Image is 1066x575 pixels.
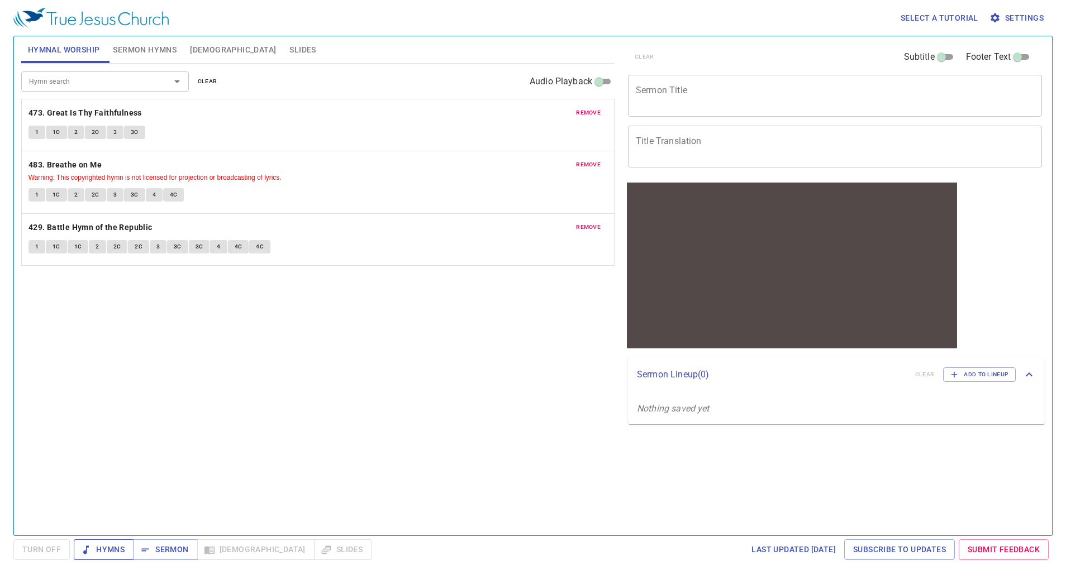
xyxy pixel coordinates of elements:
[576,108,601,118] span: remove
[235,242,242,252] span: 4C
[950,370,1008,380] span: Add to Lineup
[85,126,106,139] button: 2C
[92,127,99,137] span: 2C
[569,158,607,171] button: remove
[747,539,840,560] a: Last updated [DATE]
[228,240,249,253] button: 4C
[637,403,710,414] i: Nothing saved yet
[968,543,1040,557] span: Submit Feedback
[28,158,102,172] b: 483. Breathe on Me
[901,11,978,25] span: Select a tutorial
[156,242,160,252] span: 3
[190,43,276,57] span: [DEMOGRAPHIC_DATA]
[198,76,217,87] span: clear
[28,240,45,253] button: 1
[249,240,270,253] button: 4C
[28,188,45,202] button: 1
[74,539,134,560] button: Hymns
[624,179,960,352] iframe: from-child
[124,126,145,139] button: 3C
[107,188,123,202] button: 3
[68,188,84,202] button: 2
[150,240,166,253] button: 3
[131,127,139,137] span: 3C
[844,539,955,560] a: Subscribe to Updates
[96,242,99,252] span: 2
[628,356,1045,393] div: Sermon Lineup(0)clearAdd to Lineup
[28,106,142,120] b: 473. Great Is Thy Faithfulness
[113,242,121,252] span: 2C
[959,539,1049,560] a: Submit Feedback
[853,543,946,557] span: Subscribe to Updates
[904,50,935,64] span: Subtitle
[146,188,163,202] button: 4
[35,190,39,200] span: 1
[46,126,67,139] button: 1C
[53,127,60,137] span: 1C
[637,368,906,381] p: Sermon Lineup ( 0 )
[113,127,117,137] span: 3
[28,221,154,234] button: 429. Battle Hymn of the Republic
[569,106,607,119] button: remove
[74,127,78,137] span: 2
[217,242,220,252] span: 4
[92,190,99,200] span: 2C
[896,8,983,28] button: Select a tutorial
[107,126,123,139] button: 3
[751,543,836,557] span: Last updated [DATE]
[153,190,156,200] span: 4
[569,221,607,234] button: remove
[28,158,104,172] button: 483. Breathe on Me
[53,242,60,252] span: 1C
[142,543,188,557] span: Sermon
[987,8,1048,28] button: Settings
[53,190,60,200] span: 1C
[163,188,184,202] button: 4C
[85,188,106,202] button: 2C
[74,242,82,252] span: 1C
[35,127,39,137] span: 1
[113,43,177,57] span: Sermon Hymns
[131,190,139,200] span: 3C
[124,188,145,202] button: 3C
[68,240,89,253] button: 1C
[174,242,182,252] span: 3C
[943,367,1016,382] button: Add to Lineup
[992,11,1044,25] span: Settings
[13,8,169,28] img: True Jesus Church
[74,190,78,200] span: 2
[28,126,45,139] button: 1
[46,188,67,202] button: 1C
[167,240,188,253] button: 3C
[210,240,227,253] button: 4
[68,126,84,139] button: 2
[28,221,153,234] b: 429. Battle Hymn of the Republic
[28,174,282,181] small: Warning: This copyrighted hymn is not licensed for projection or broadcasting of lyrics.
[135,242,142,252] span: 2C
[83,543,125,557] span: Hymns
[169,74,185,89] button: Open
[256,242,264,252] span: 4C
[191,75,224,88] button: clear
[576,160,601,170] span: remove
[196,242,203,252] span: 3C
[107,240,128,253] button: 2C
[35,242,39,252] span: 1
[113,190,117,200] span: 3
[189,240,210,253] button: 3C
[46,240,67,253] button: 1C
[966,50,1011,64] span: Footer Text
[133,539,197,560] button: Sermon
[530,75,592,88] span: Audio Playback
[28,106,144,120] button: 473. Great Is Thy Faithfulness
[128,240,149,253] button: 2C
[289,43,316,57] span: Slides
[89,240,106,253] button: 2
[28,43,100,57] span: Hymnal Worship
[576,222,601,232] span: remove
[170,190,178,200] span: 4C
